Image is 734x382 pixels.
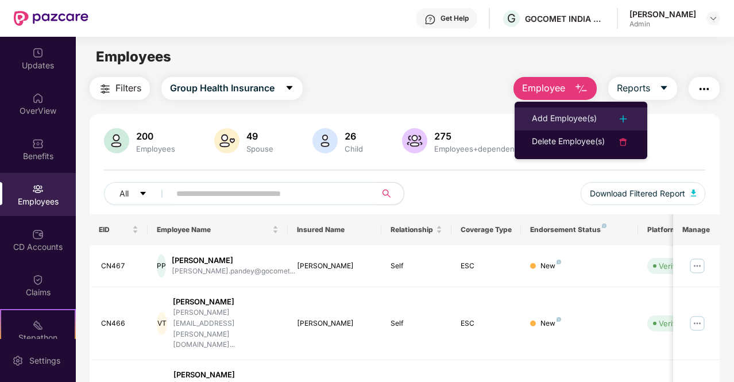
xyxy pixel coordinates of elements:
span: All [119,187,129,200]
img: svg+xml;base64,PHN2ZyBpZD0iSGVscC0zMngzMiIgeG1sbnM9Imh0dHA6Ly93d3cudzMub3JnLzIwMDAvc3ZnIiB3aWR0aD... [424,14,436,25]
div: [PERSON_NAME] [173,296,279,307]
button: Filters [90,77,150,100]
span: caret-down [285,83,294,94]
div: Admin [629,20,696,29]
span: EID [99,225,130,234]
div: Self [391,318,442,329]
div: [PERSON_NAME] [297,261,372,272]
img: svg+xml;base64,PHN2ZyB4bWxucz0iaHR0cDovL3d3dy53My5vcmcvMjAwMC9zdmciIHdpZHRoPSI4IiBoZWlnaHQ9IjgiIH... [557,317,561,322]
span: search [376,189,398,198]
div: [PERSON_NAME] [629,9,696,20]
span: Employee Name [157,225,270,234]
div: Spouse [244,144,276,153]
th: Relationship [381,214,451,245]
button: search [376,182,404,205]
div: 49 [244,130,276,142]
button: Reportscaret-down [608,77,677,100]
button: Group Health Insurancecaret-down [161,77,303,100]
img: svg+xml;base64,PHN2ZyB4bWxucz0iaHR0cDovL3d3dy53My5vcmcvMjAwMC9zdmciIHdpZHRoPSIyNCIgaGVpZ2h0PSIyNC... [616,112,630,126]
span: Employee [522,81,565,95]
span: caret-down [139,190,147,199]
span: Group Health Insurance [170,81,275,95]
div: Child [342,144,365,153]
div: Get Help [441,14,469,23]
div: CN466 [101,318,139,329]
img: svg+xml;base64,PHN2ZyB4bWxucz0iaHR0cDovL3d3dy53My5vcmcvMjAwMC9zdmciIHhtbG5zOnhsaW5rPSJodHRwOi8vd3... [402,128,427,153]
div: [PERSON_NAME] [297,318,372,329]
th: Employee Name [148,214,288,245]
img: svg+xml;base64,PHN2ZyBpZD0iRW1wbG95ZWVzIiB4bWxucz0iaHR0cDovL3d3dy53My5vcmcvMjAwMC9zdmciIHdpZHRoPS... [32,183,44,195]
div: 26 [342,130,365,142]
th: Insured Name [288,214,381,245]
span: Employees [96,48,171,65]
th: EID [90,214,148,245]
img: svg+xml;base64,PHN2ZyB4bWxucz0iaHR0cDovL3d3dy53My5vcmcvMjAwMC9zdmciIHdpZHRoPSIyNCIgaGVpZ2h0PSIyNC... [98,82,112,96]
button: Download Filtered Report [581,182,706,205]
div: Endorsement Status [530,225,628,234]
div: Platform Status [647,225,710,234]
img: svg+xml;base64,PHN2ZyBpZD0iRHJvcGRvd24tMzJ4MzIiIHhtbG5zPSJodHRwOi8vd3d3LnczLm9yZy8yMDAwL3N2ZyIgd2... [709,14,718,23]
img: svg+xml;base64,PHN2ZyB4bWxucz0iaHR0cDovL3d3dy53My5vcmcvMjAwMC9zdmciIHdpZHRoPSIyNCIgaGVpZ2h0PSIyNC... [697,82,711,96]
button: Allcaret-down [104,182,174,205]
img: svg+xml;base64,PHN2ZyBpZD0iQmVuZWZpdHMiIHhtbG5zPSJodHRwOi8vd3d3LnczLm9yZy8yMDAwL3N2ZyIgd2lkdGg9Ij... [32,138,44,149]
span: caret-down [659,83,669,94]
div: Delete Employee(s) [532,135,605,149]
img: manageButton [688,257,706,275]
div: Settings [26,355,64,366]
div: [PERSON_NAME] [173,369,279,380]
img: svg+xml;base64,PHN2ZyB4bWxucz0iaHR0cDovL3d3dy53My5vcmcvMjAwMC9zdmciIHhtbG5zOnhsaW5rPSJodHRwOi8vd3... [691,190,697,196]
div: PP [157,254,166,277]
img: manageButton [688,314,706,333]
div: New [540,318,561,329]
div: [PERSON_NAME] [172,255,295,266]
img: svg+xml;base64,PHN2ZyB4bWxucz0iaHR0cDovL3d3dy53My5vcmcvMjAwMC9zdmciIHhtbG5zOnhsaW5rPSJodHRwOi8vd3... [104,128,129,153]
img: svg+xml;base64,PHN2ZyBpZD0iSG9tZSIgeG1sbnM9Imh0dHA6Ly93d3cudzMub3JnLzIwMDAvc3ZnIiB3aWR0aD0iMjAiIG... [32,92,44,104]
th: Manage [673,214,720,245]
img: svg+xml;base64,PHN2ZyBpZD0iU2V0dGluZy0yMHgyMCIgeG1sbnM9Imh0dHA6Ly93d3cudzMub3JnLzIwMDAvc3ZnIiB3aW... [12,355,24,366]
img: svg+xml;base64,PHN2ZyB4bWxucz0iaHR0cDovL3d3dy53My5vcmcvMjAwMC9zdmciIHhtbG5zOnhsaW5rPSJodHRwOi8vd3... [214,128,239,153]
img: New Pazcare Logo [14,11,88,26]
div: Add Employee(s) [532,112,597,126]
span: Filters [115,81,141,95]
img: svg+xml;base64,PHN2ZyB4bWxucz0iaHR0cDovL3d3dy53My5vcmcvMjAwMC9zdmciIHdpZHRoPSI4IiBoZWlnaHQ9IjgiIH... [557,260,561,264]
div: Verified [659,318,686,329]
span: Reports [617,81,650,95]
div: Stepathon [1,332,75,344]
div: [PERSON_NAME].pandey@gocomet... [172,266,295,277]
img: svg+xml;base64,PHN2ZyB4bWxucz0iaHR0cDovL3d3dy53My5vcmcvMjAwMC9zdmciIHhtbG5zOnhsaW5rPSJodHRwOi8vd3... [574,82,588,96]
div: ESC [461,318,512,329]
img: svg+xml;base64,PHN2ZyB4bWxucz0iaHR0cDovL3d3dy53My5vcmcvMjAwMC9zdmciIHdpZHRoPSIyMSIgaGVpZ2h0PSIyMC... [32,319,44,331]
button: Employee [513,77,597,100]
div: Verified [659,260,686,272]
span: Relationship [391,225,434,234]
img: svg+xml;base64,PHN2ZyBpZD0iQ0RfQWNjb3VudHMiIGRhdGEtbmFtZT0iQ0QgQWNjb3VudHMiIHhtbG5zPSJodHRwOi8vd3... [32,229,44,240]
th: Coverage Type [451,214,521,245]
img: svg+xml;base64,PHN2ZyBpZD0iVXBkYXRlZCIgeG1sbnM9Imh0dHA6Ly93d3cudzMub3JnLzIwMDAvc3ZnIiB3aWR0aD0iMj... [32,47,44,59]
div: Employees+dependents [432,144,523,153]
div: Employees [134,144,177,153]
div: VT [157,312,167,335]
div: Self [391,261,442,272]
img: svg+xml;base64,PHN2ZyBpZD0iQ2xhaW0iIHhtbG5zPSJodHRwOi8vd3d3LnczLm9yZy8yMDAwL3N2ZyIgd2lkdGg9IjIwIi... [32,274,44,285]
div: CN467 [101,261,139,272]
img: svg+xml;base64,PHN2ZyB4bWxucz0iaHR0cDovL3d3dy53My5vcmcvMjAwMC9zdmciIHdpZHRoPSI4IiBoZWlnaHQ9IjgiIH... [602,223,606,228]
img: svg+xml;base64,PHN2ZyB4bWxucz0iaHR0cDovL3d3dy53My5vcmcvMjAwMC9zdmciIHdpZHRoPSIyNCIgaGVpZ2h0PSIyNC... [616,135,630,149]
div: 200 [134,130,177,142]
div: ESC [461,261,512,272]
span: Download Filtered Report [590,187,685,200]
div: New [540,261,561,272]
div: 275 [432,130,523,142]
div: [PERSON_NAME][EMAIL_ADDRESS][PERSON_NAME][DOMAIN_NAME]... [173,307,279,350]
div: GOCOMET INDIA PRIVATE LIMITED [525,13,605,24]
img: svg+xml;base64,PHN2ZyB4bWxucz0iaHR0cDovL3d3dy53My5vcmcvMjAwMC9zdmciIHhtbG5zOnhsaW5rPSJodHRwOi8vd3... [312,128,338,153]
span: G [507,11,516,25]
